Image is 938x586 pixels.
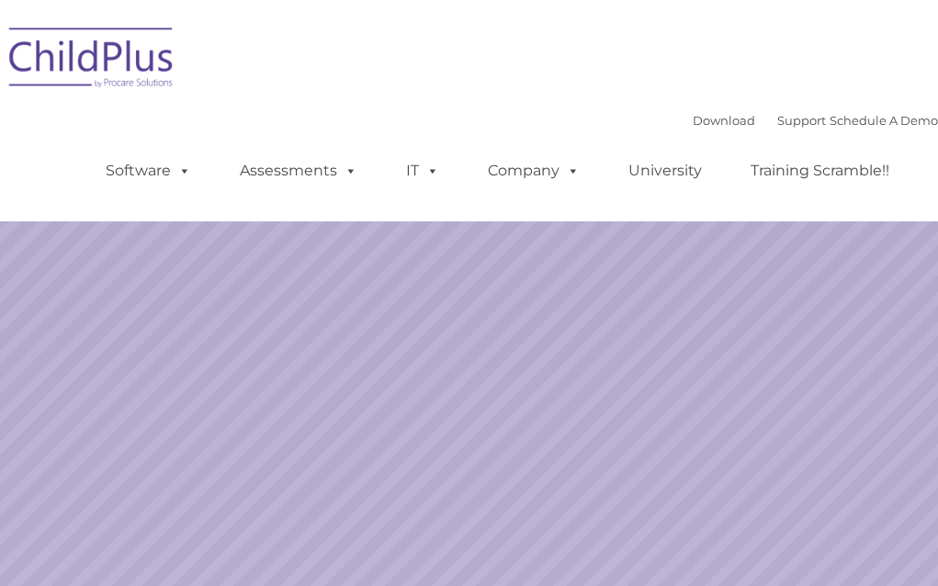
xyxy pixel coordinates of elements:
a: Assessments [221,152,376,189]
a: Company [469,152,598,189]
a: Schedule A Demo [830,113,938,128]
a: University [610,152,720,189]
a: Software [87,152,209,189]
a: Training Scramble!! [732,152,908,189]
font: | [693,113,938,128]
a: Support [777,113,826,128]
a: IT [388,152,458,189]
a: Download [693,113,755,128]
